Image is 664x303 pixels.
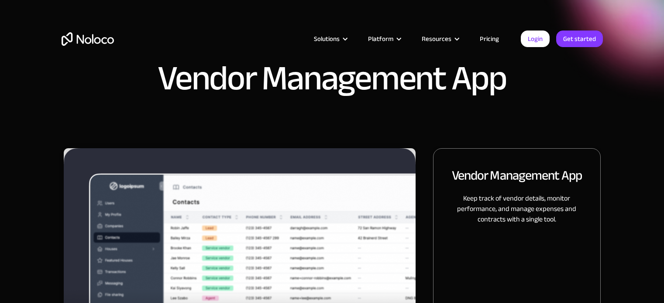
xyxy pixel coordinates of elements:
div: Platform [368,33,393,44]
div: Solutions [314,33,340,44]
a: home [62,32,114,46]
div: Platform [357,33,411,44]
a: Login [521,31,550,47]
div: Solutions [303,33,357,44]
h2: Vendor Management App [452,166,582,184]
a: Pricing [469,33,510,44]
h1: Vendor Management App [158,61,506,96]
div: Resources [422,33,451,44]
p: Keep track of vendor details, monitor performance, and manage expenses and contracts with a singl... [444,193,589,225]
div: Resources [411,33,469,44]
a: Get started [556,31,603,47]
